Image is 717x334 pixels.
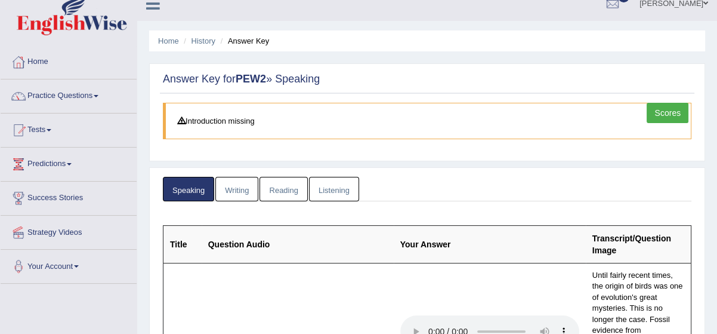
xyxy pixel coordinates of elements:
[163,73,691,85] h2: Answer Key for » Speaking
[1,79,137,109] a: Practice Questions
[1,45,137,75] a: Home
[202,225,394,263] th: Question Audio
[1,250,137,280] a: Your Account
[1,216,137,246] a: Strategy Videos
[1,182,137,212] a: Success Stories
[191,36,215,45] a: History
[647,103,688,123] a: Scores
[158,36,179,45] a: Home
[163,103,691,139] blockquote: Introduction missing
[309,177,359,201] a: Listening
[586,225,691,263] th: Transcript/Question Image
[1,114,137,143] a: Tests
[394,225,586,263] th: Your Answer
[236,73,266,85] strong: PEW2
[259,177,307,201] a: Reading
[215,177,258,201] a: Writing
[1,148,137,177] a: Predictions
[163,225,202,263] th: Title
[163,177,214,201] a: Speaking
[218,35,270,47] li: Answer Key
